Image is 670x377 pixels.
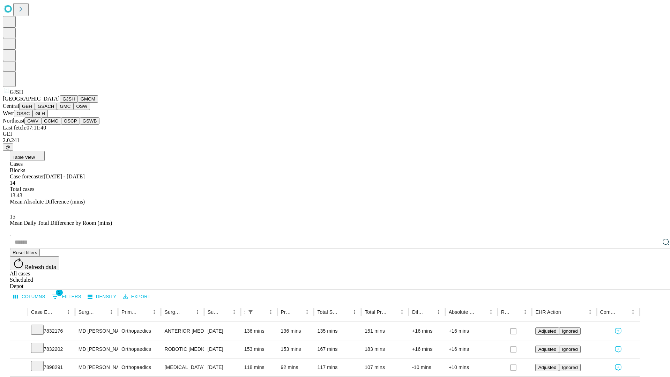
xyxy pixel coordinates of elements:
[79,358,114,376] div: MD [PERSON_NAME] [PERSON_NAME]
[24,264,57,270] span: Refresh data
[559,346,580,353] button: Ignored
[412,358,442,376] div: -10 mins
[57,103,73,110] button: GMC
[538,328,556,334] span: Adjusted
[317,358,358,376] div: 117 mins
[317,322,358,340] div: 135 mins
[149,307,159,317] button: Menu
[412,322,442,340] div: +16 mins
[281,358,311,376] div: 92 mins
[31,309,53,315] div: Case Epic Id
[3,96,60,102] span: [GEOGRAPHIC_DATA]
[164,358,200,376] div: [MEDICAL_DATA] MEDIAL AND LATERAL MENISCECTOMY
[365,340,405,358] div: 183 mins
[24,117,41,125] button: GWV
[562,347,578,352] span: Ignored
[14,110,33,117] button: OSSC
[618,307,628,317] button: Sort
[520,307,530,317] button: Menu
[44,173,84,179] span: [DATE] - [DATE]
[449,309,476,315] div: Absolute Difference
[535,346,559,353] button: Adjusted
[281,322,311,340] div: 136 mins
[538,365,556,370] span: Adjusted
[10,180,15,186] span: 14
[14,325,24,338] button: Expand
[412,309,423,315] div: Difference
[559,364,580,371] button: Ignored
[10,173,44,179] span: Case forecaster
[79,322,114,340] div: MD [PERSON_NAME] [PERSON_NAME]
[3,110,14,116] span: West
[208,340,237,358] div: [DATE]
[121,358,157,376] div: Orthopaedics
[244,358,274,376] div: 118 mins
[64,307,73,317] button: Menu
[449,322,494,340] div: +16 mins
[14,343,24,356] button: Expand
[229,307,239,317] button: Menu
[317,340,358,358] div: 167 mins
[183,307,193,317] button: Sort
[19,103,35,110] button: GBH
[281,309,292,315] div: Predicted In Room Duration
[60,95,78,103] button: GJSH
[424,307,434,317] button: Sort
[79,309,96,315] div: Surgeon Name
[244,322,274,340] div: 136 mins
[246,307,255,317] button: Show filters
[10,192,22,198] span: 13.43
[14,362,24,374] button: Expand
[56,289,63,296] span: 1
[3,131,667,137] div: GEI
[193,307,202,317] button: Menu
[164,309,182,315] div: Surgery Name
[281,340,311,358] div: 153 mins
[121,322,157,340] div: Orthopaedics
[350,307,359,317] button: Menu
[78,95,98,103] button: GMCM
[79,340,114,358] div: MD [PERSON_NAME] [PERSON_NAME]
[6,145,10,150] span: @
[302,307,312,317] button: Menu
[486,307,496,317] button: Menu
[13,250,37,255] span: Reset filters
[246,307,255,317] div: 1 active filter
[10,256,59,270] button: Refresh data
[3,125,46,131] span: Last fetch: 07:11:40
[31,322,72,340] div: 7832176
[501,309,510,315] div: Resolved in EHR
[535,327,559,335] button: Adjusted
[13,155,35,160] span: Table View
[340,307,350,317] button: Sort
[412,340,442,358] div: +16 mins
[12,291,47,302] button: Select columns
[208,322,237,340] div: [DATE]
[266,307,276,317] button: Menu
[31,358,72,376] div: 7898291
[244,340,274,358] div: 153 mins
[164,340,200,358] div: ROBOTIC [MEDICAL_DATA] KNEE TOTAL
[86,291,118,302] button: Density
[121,291,152,302] button: Export
[365,358,405,376] div: 107 mins
[387,307,397,317] button: Sort
[434,307,444,317] button: Menu
[3,137,667,143] div: 2.0.241
[10,186,34,192] span: Total cases
[140,307,149,317] button: Sort
[365,322,405,340] div: 151 mins
[164,322,200,340] div: ANTERIOR [MEDICAL_DATA] TOTAL HIP
[317,309,339,315] div: Total Scheduled Duration
[31,340,72,358] div: 7832202
[559,327,580,335] button: Ignored
[538,347,556,352] span: Adjusted
[244,309,245,315] div: Scheduled In Room Duration
[219,307,229,317] button: Sort
[208,309,219,315] div: Surgery Date
[562,365,578,370] span: Ignored
[628,307,638,317] button: Menu
[476,307,486,317] button: Sort
[121,340,157,358] div: Orthopaedics
[3,143,13,151] button: @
